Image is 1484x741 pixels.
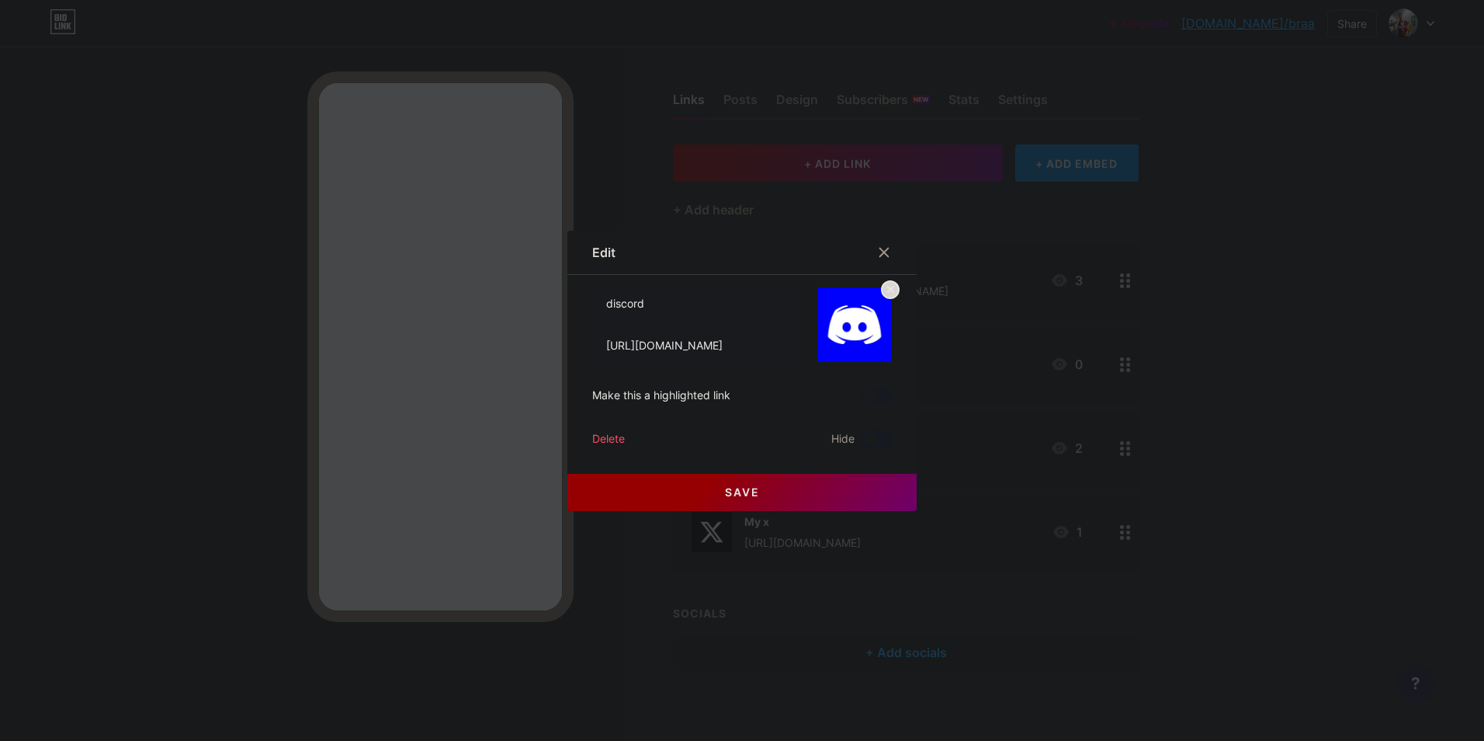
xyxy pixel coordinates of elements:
div: Edit [592,243,615,262]
div: Delete [592,430,625,449]
button: Save [567,474,917,511]
span: Save [725,485,760,499]
div: Make this a highlighted link [592,387,730,405]
span: Hide [831,430,855,449]
input: URL [593,330,798,361]
input: Title [593,288,798,319]
img: link_thumbnail [817,287,892,362]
